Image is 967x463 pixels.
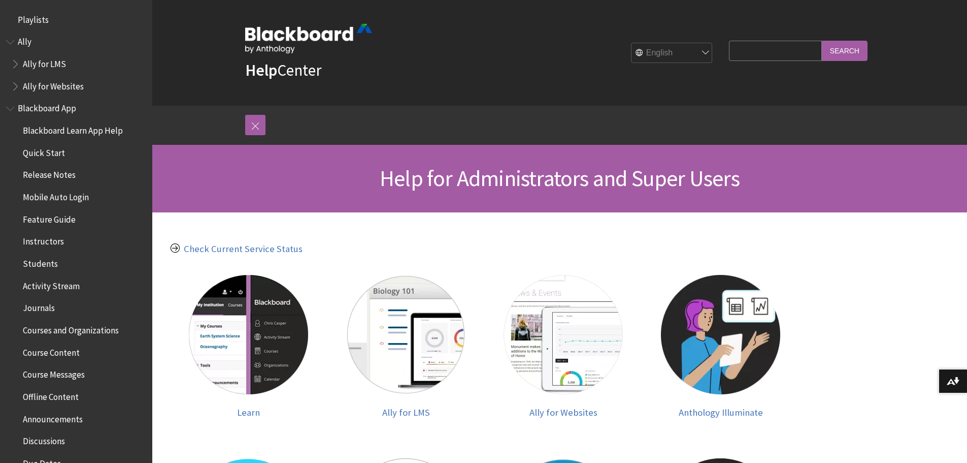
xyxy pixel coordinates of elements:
span: Journals [23,300,55,314]
strong: Help [245,60,277,80]
img: Ally for LMS [346,275,465,394]
span: Learn [237,407,260,418]
img: Anthology Illuminate [661,275,780,394]
a: Ally for Websites Ally for Websites [495,275,632,418]
img: Ally for Websites [504,275,623,394]
span: Feature Guide [23,211,76,225]
a: Check Current Service Status [184,243,303,255]
span: Blackboard App [18,100,76,114]
a: HelpCenter [245,60,321,80]
span: Quick Start [23,144,65,158]
a: Learn Learn [180,275,317,418]
a: Ally for LMS Ally for LMS [338,275,475,418]
img: Learn [189,275,308,394]
span: Mobile Auto Login [23,189,89,202]
span: Instructors [23,233,64,247]
span: Help for Administrators and Super Users [380,164,740,192]
span: Discussions [23,433,65,446]
nav: Book outline for Anthology Ally Help [6,34,146,95]
span: Announcements [23,411,83,424]
img: Blackboard by Anthology [245,24,372,53]
a: Anthology Illuminate Anthology Illuminate [652,275,789,418]
span: Course Messages [23,366,85,380]
span: Ally for LMS [382,407,430,418]
span: Students [23,255,58,269]
span: Course Content [23,344,80,358]
span: Ally for Websites [529,407,597,418]
span: Blackboard Learn App Help [23,122,123,136]
span: Courses and Organizations [23,322,119,335]
span: Activity Stream [23,277,80,291]
span: Ally for LMS [23,55,66,69]
span: Offline Content [23,388,79,402]
span: Ally for Websites [23,78,84,91]
span: Ally [18,34,31,47]
span: Release Notes [23,167,76,180]
input: Search [822,41,868,60]
span: Anthology Illuminate [679,407,763,418]
select: Site Language Selector [631,43,713,64]
nav: Book outline for Playlists [6,11,146,28]
span: Playlists [18,11,49,25]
